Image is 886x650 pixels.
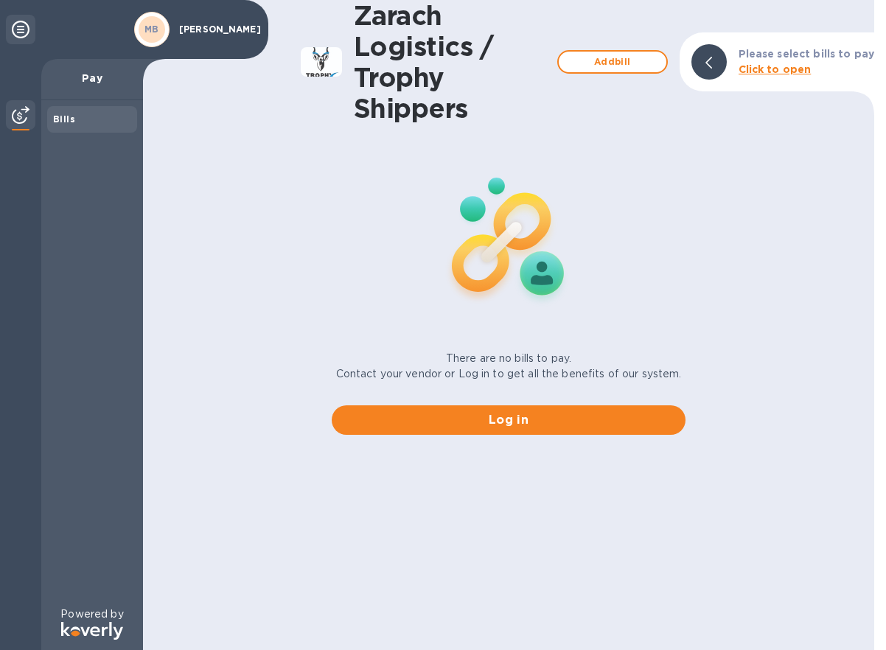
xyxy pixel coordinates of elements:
[144,24,159,35] b: MB
[739,63,812,75] b: Click to open
[53,113,75,125] b: Bills
[336,351,682,382] p: There are no bills to pay. Contact your vendor or Log in to get all the benefits of our system.
[343,411,674,429] span: Log in
[61,622,123,640] img: Logo
[739,48,874,60] b: Please select bills to pay
[53,71,131,85] p: Pay
[571,53,655,71] span: Add bill
[60,607,123,622] p: Powered by
[557,50,668,74] button: Addbill
[332,405,686,435] button: Log in
[179,24,253,35] p: [PERSON_NAME]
